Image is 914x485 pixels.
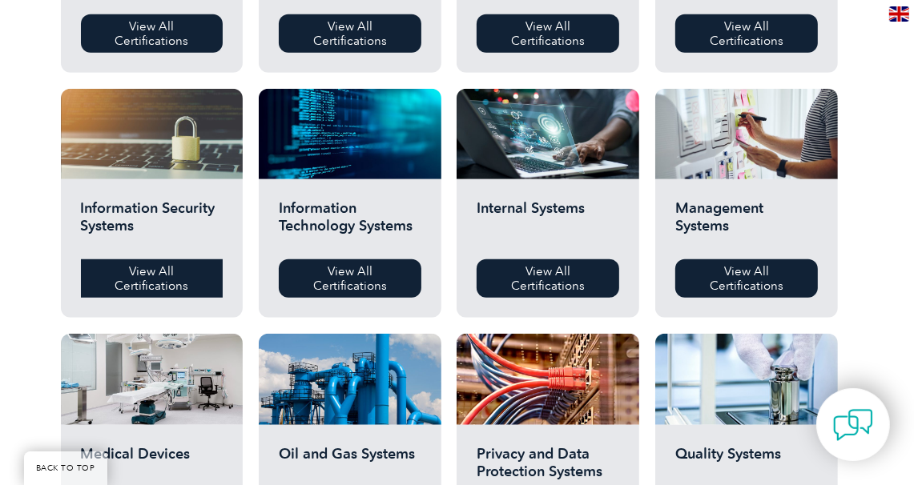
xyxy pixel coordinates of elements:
[477,259,619,298] a: View All Certifications
[675,199,818,247] h2: Management Systems
[279,199,421,247] h2: Information Technology Systems
[279,14,421,53] a: View All Certifications
[81,14,223,53] a: View All Certifications
[889,6,909,22] img: en
[81,259,223,298] a: View All Certifications
[675,14,818,53] a: View All Certifications
[477,14,619,53] a: View All Certifications
[279,259,421,298] a: View All Certifications
[833,405,873,445] img: contact-chat.png
[675,259,818,298] a: View All Certifications
[477,199,619,247] h2: Internal Systems
[24,451,107,485] a: BACK TO TOP
[81,199,223,247] h2: Information Security Systems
